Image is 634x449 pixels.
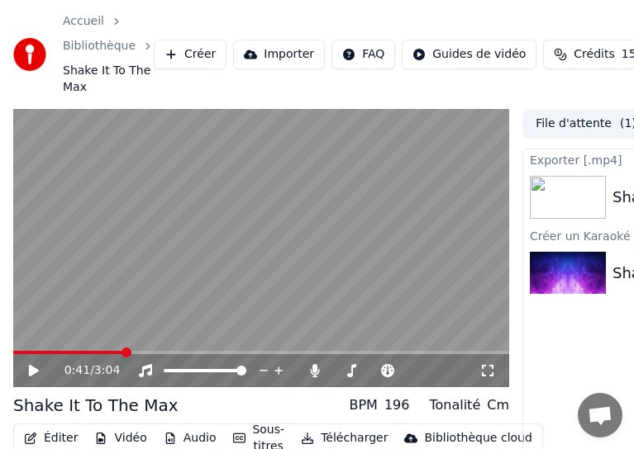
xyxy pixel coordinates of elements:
[384,395,410,415] div: 196
[424,430,532,447] div: Bibliothèque cloud
[331,40,395,69] button: FAQ
[13,394,179,417] div: Shake It To The Max
[13,38,46,71] img: youka
[64,362,90,379] span: 0:41
[94,362,120,379] span: 3:04
[154,40,226,69] button: Créer
[63,38,136,54] a: Bibliothèque
[63,13,104,30] a: Accueil
[578,393,622,437] div: Ouvrir le chat
[349,395,377,415] div: BPM
[63,13,154,96] nav: breadcrumb
[487,395,509,415] div: Cm
[64,362,104,379] div: /
[63,63,154,96] span: Shake It To The Max
[402,40,536,69] button: Guides de vidéo
[233,40,325,69] button: Importer
[574,46,614,63] span: Crédits
[429,395,480,415] div: Tonalité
